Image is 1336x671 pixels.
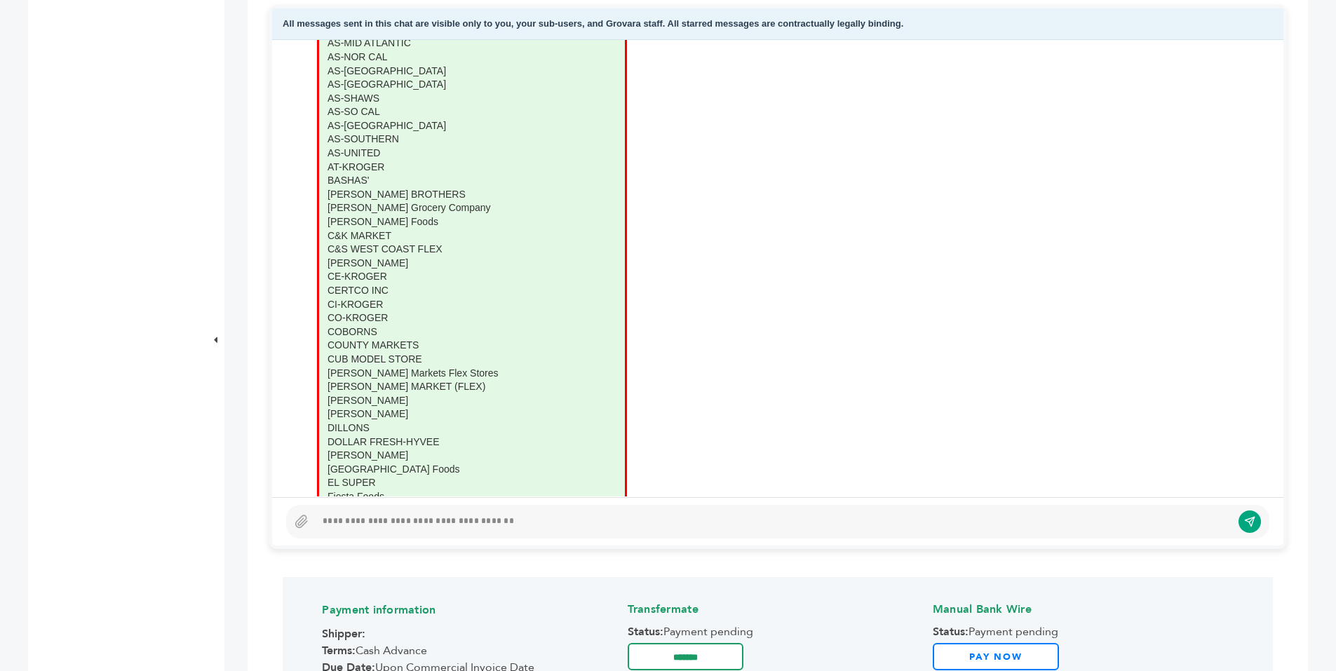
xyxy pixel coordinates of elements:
strong: Status: [933,624,969,639]
h4: Manual Bank Wire [933,591,1234,624]
h4: Transfermate [628,591,929,624]
a: Pay Now [933,643,1059,670]
span: Payment pending [628,624,929,639]
strong: Terms: [322,643,356,658]
strong: Shipper: [322,626,365,642]
strong: Status: [628,624,663,639]
h4: Payment information [322,592,623,625]
div: All messages sent in this chat are visible only to you, your sub-users, and Grovara staff. All st... [272,8,1283,40]
span: Payment pending [933,624,1234,639]
span: Cash Advance [322,643,623,658]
